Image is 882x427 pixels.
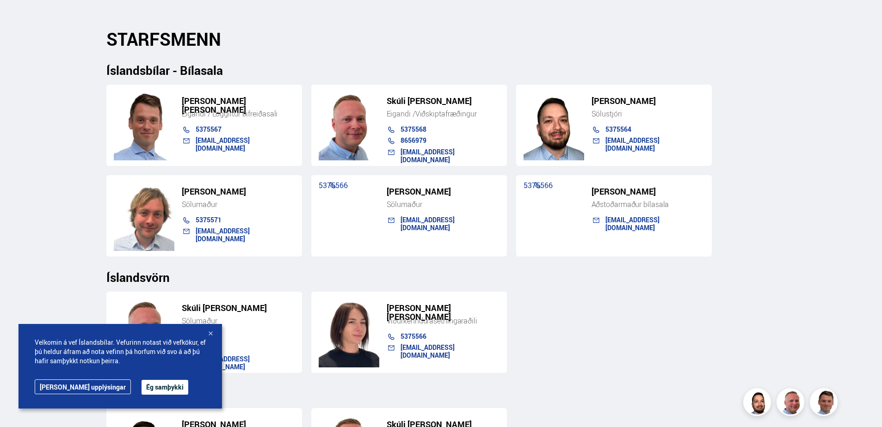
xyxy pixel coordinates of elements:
div: Viðurkenndur [387,316,500,325]
h3: Kaupum bíla [106,387,776,401]
a: [EMAIL_ADDRESS][DOMAIN_NAME] [401,147,455,164]
img: nhp88E3Fdnt1Opn2.png [745,390,772,417]
h3: Íslandsbílar - Bílasala [106,63,776,77]
h5: Skúli [PERSON_NAME] [182,304,295,312]
h5: [PERSON_NAME] [592,97,704,105]
a: 5375568 [401,125,426,134]
span: ásetningaraðili [429,316,477,326]
a: [PERSON_NAME] upplýsingar [35,379,131,394]
img: FbJEzSuNWCJXmdc-.webp [811,390,839,417]
img: siFngHWaQ9KaOqBr.png [778,390,806,417]
a: 5375566 [401,332,426,341]
a: [EMAIL_ADDRESS][DOMAIN_NAME] [196,354,250,371]
h5: [PERSON_NAME] [592,187,704,196]
h5: Skúli [PERSON_NAME] [387,97,500,105]
h5: [PERSON_NAME] [PERSON_NAME] [387,304,500,321]
h3: Íslandsvörn [106,270,776,284]
div: Sölustjóri [592,109,704,118]
h5: [PERSON_NAME] [PERSON_NAME] [182,97,295,114]
a: 5375571 [196,215,222,224]
img: m7PZdWzYfFvz2vuk.png [114,298,174,367]
a: 5375567 [196,125,222,134]
a: [EMAIL_ADDRESS][DOMAIN_NAME] [196,226,250,243]
div: Aðstoðarmaður bílasala [592,200,704,209]
button: Ég samþykki [142,380,188,395]
a: [EMAIL_ADDRESS][DOMAIN_NAME] [605,136,660,152]
div: Sölumaður [387,200,500,209]
div: Sölumaður [182,200,295,209]
h2: STARFSMENN [106,29,776,49]
a: [EMAIL_ADDRESS][DOMAIN_NAME] [196,136,250,152]
a: 8656979 [401,136,426,145]
a: 5375566 [319,180,348,190]
img: siFngHWaQ9KaOqBr.png [319,91,379,160]
img: TiAwD7vhpwHUHg8j.png [319,298,379,367]
a: [EMAIL_ADDRESS][DOMAIN_NAME] [401,215,455,232]
div: Sölumaður [182,316,295,325]
img: nhp88E3Fdnt1Opn2.png [524,91,584,160]
div: Eigandi / Löggiltur bifreiðasali [182,109,295,118]
h5: [PERSON_NAME] [387,187,500,196]
a: [EMAIL_ADDRESS][DOMAIN_NAME] [401,343,455,359]
div: Eigandi / [387,109,500,118]
img: SZ4H-t_Copy_of_C.png [114,181,174,251]
a: 5375564 [605,125,631,134]
a: [EMAIL_ADDRESS][DOMAIN_NAME] [605,215,660,232]
img: FbJEzSuNWCJXmdc-.webp [114,91,174,160]
a: 5375566 [524,180,553,190]
span: Velkomin á vef Íslandsbílar. Vefurinn notast við vefkökur, ef þú heldur áfram að nota vefinn þá h... [35,338,206,366]
h5: [PERSON_NAME] [182,187,295,196]
span: Viðskiptafræðingur [415,109,477,119]
button: Opna LiveChat spjallviðmót [7,4,35,31]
